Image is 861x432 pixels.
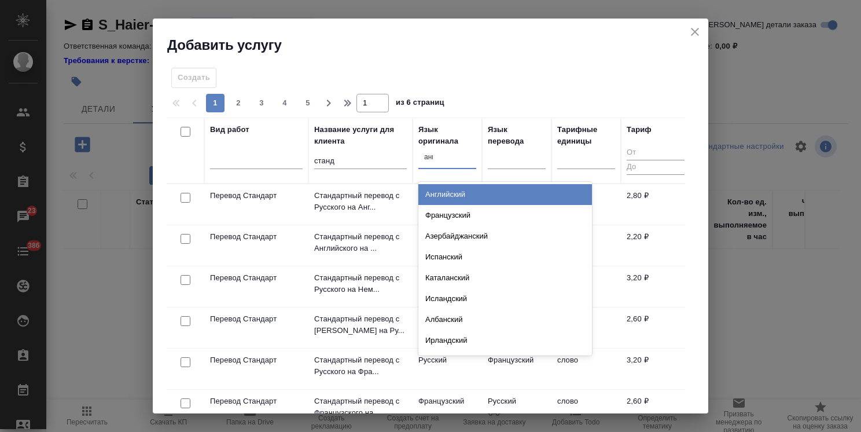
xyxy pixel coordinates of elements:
span: 2 [229,97,248,109]
div: Африканский [418,351,592,372]
p: Перевод Стандарт [210,396,303,407]
td: слово [551,390,621,430]
span: 5 [299,97,317,109]
span: из 6 страниц [396,96,444,112]
button: close [686,23,704,41]
td: Русский [413,184,482,225]
p: Перевод Стандарт [210,231,303,243]
p: Стандартный перевод с Русского на Анг... [314,190,407,213]
span: 4 [275,97,294,109]
p: Перевод Стандарт [210,354,303,366]
p: Перевод Стандарт [210,272,303,284]
span: 3 [252,97,271,109]
td: 2,60 ₽ [621,307,690,348]
td: Английский [413,225,482,266]
div: Ирландский [418,330,592,351]
div: Английский [418,184,592,205]
p: Стандартный перевод с Русского на Нем... [314,272,407,295]
div: Язык оригинала [418,124,476,147]
button: 4 [275,94,294,112]
td: Французский [482,349,551,389]
td: Русский [482,390,551,430]
input: От [627,146,685,160]
div: Вид работ [210,124,249,136]
div: Каталанский [418,268,592,288]
button: 2 [229,94,248,112]
button: 5 [299,94,317,112]
td: 2,60 ₽ [621,390,690,430]
td: Русский [413,349,482,389]
p: Стандартный перевод с Русского на Фра... [314,354,407,378]
div: Название услуги для клиента [314,124,407,147]
div: Французский [418,205,592,226]
td: Русский [413,266,482,307]
div: Азербайджанский [418,226,592,247]
p: Стандартный перевод с Французского на... [314,396,407,419]
h2: Добавить услугу [167,36,708,54]
td: слово [551,349,621,389]
td: Французский [413,390,482,430]
td: [PERSON_NAME] [413,307,482,348]
div: Албанский [418,309,592,330]
input: До [627,160,685,174]
div: Испанский [418,247,592,268]
div: Язык перевода [488,124,546,147]
p: Стандартный перевод с Английского на ... [314,231,407,254]
p: Стандартный перевод с [PERSON_NAME] на Ру... [314,313,407,336]
p: Перевод Стандарт [210,313,303,325]
td: 2,20 ₽ [621,225,690,266]
td: 2,80 ₽ [621,184,690,225]
button: 3 [252,94,271,112]
div: Тарифные единицы [557,124,615,147]
div: Тариф [627,124,652,136]
div: Исландский [418,288,592,309]
td: 3,20 ₽ [621,349,690,389]
p: Перевод Стандарт [210,190,303,202]
td: 3,20 ₽ [621,266,690,307]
